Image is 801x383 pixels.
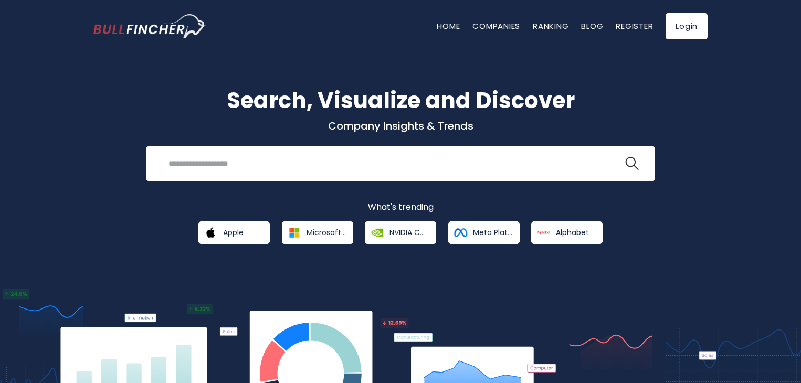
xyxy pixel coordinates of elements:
p: What's trending [93,202,708,213]
span: Meta Platforms [473,228,512,237]
a: Microsoft Corporation [282,221,353,244]
a: Meta Platforms [448,221,520,244]
img: search icon [625,157,639,171]
a: Apple [198,221,270,244]
a: NVIDIA Corporation [365,221,436,244]
span: NVIDIA Corporation [389,228,429,237]
a: Blog [581,20,603,31]
a: Companies [472,20,520,31]
span: Microsoft Corporation [307,228,346,237]
img: bullfincher logo [93,14,206,38]
a: Ranking [533,20,568,31]
a: Login [666,13,708,39]
a: Register [616,20,653,31]
a: Alphabet [531,221,603,244]
span: Apple [223,228,244,237]
a: Home [437,20,460,31]
span: Alphabet [556,228,589,237]
h1: Search, Visualize and Discover [93,84,708,117]
p: Company Insights & Trends [93,119,708,133]
a: Go to homepage [93,14,206,38]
